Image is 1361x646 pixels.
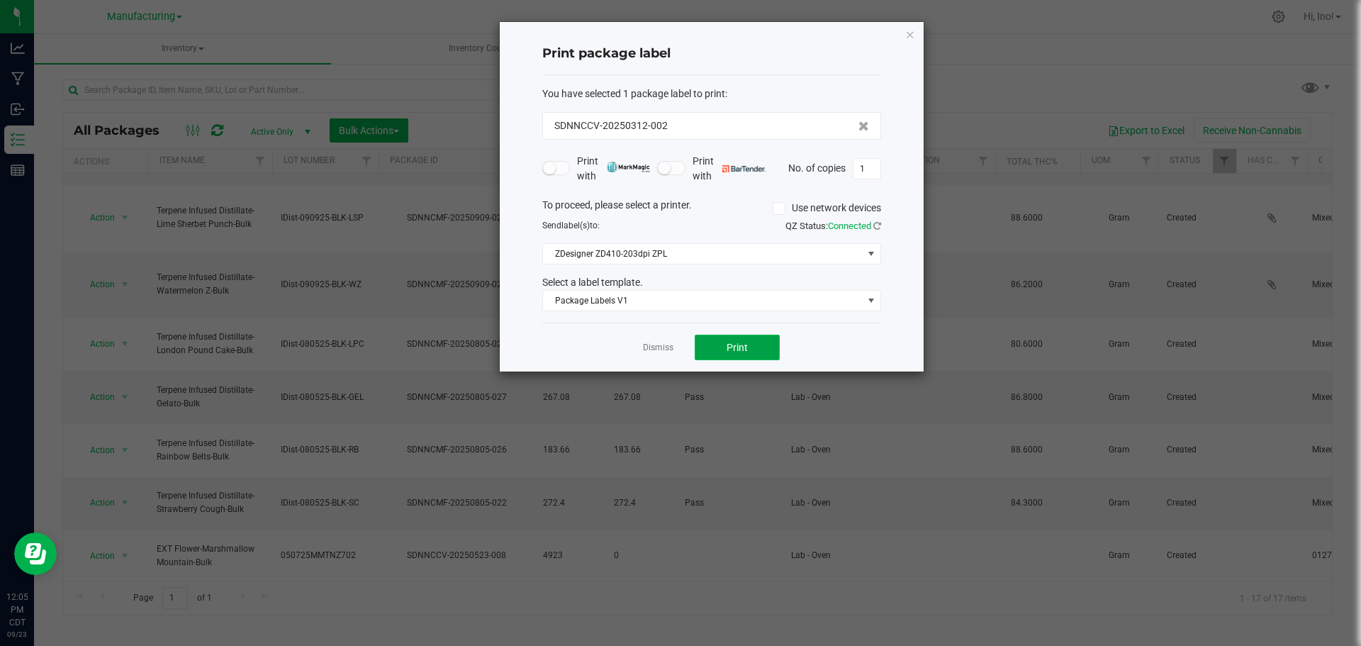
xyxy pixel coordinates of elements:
[543,291,863,311] span: Package Labels V1
[542,88,725,99] span: You have selected 1 package label to print
[542,221,600,230] span: Send to:
[693,154,766,184] span: Print with
[727,342,748,353] span: Print
[14,533,57,575] iframe: Resource center
[828,221,871,231] span: Connected
[788,162,846,173] span: No. of copies
[561,221,590,230] span: label(s)
[577,154,650,184] span: Print with
[554,118,668,133] span: SDNNCCV-20250312-002
[643,342,673,354] a: Dismiss
[532,198,892,219] div: To proceed, please select a printer.
[543,244,863,264] span: ZDesigner ZD410-203dpi ZPL
[695,335,780,360] button: Print
[607,162,650,172] img: mark_magic_cybra.png
[773,201,881,216] label: Use network devices
[532,275,892,290] div: Select a label template.
[722,165,766,172] img: bartender.png
[785,221,881,231] span: QZ Status:
[542,45,881,63] h4: Print package label
[542,87,881,101] div: :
